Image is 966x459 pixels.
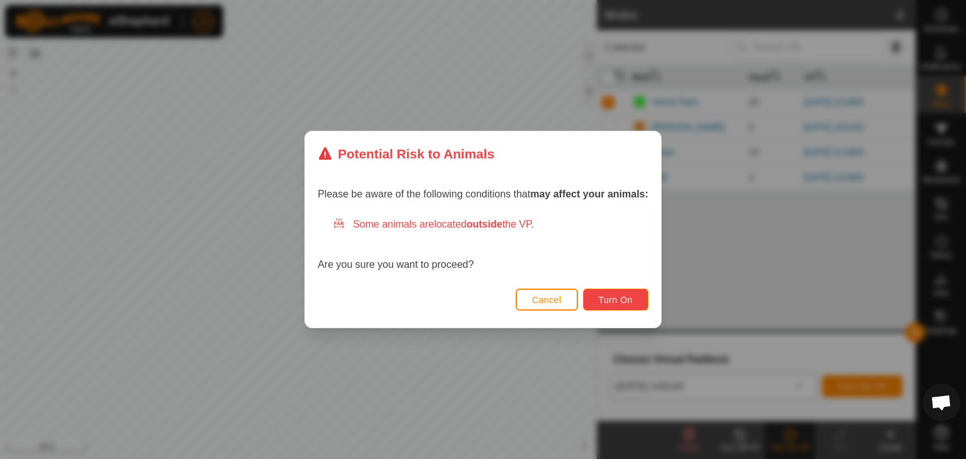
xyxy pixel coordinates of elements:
[530,189,648,199] strong: may affect your animals:
[333,217,648,232] div: Some animals are
[318,217,648,272] div: Are you sure you want to proceed?
[923,384,960,421] a: Open chat
[467,219,502,229] strong: outside
[583,289,648,311] button: Turn On
[516,289,578,311] button: Cancel
[599,295,633,305] span: Turn On
[318,189,648,199] span: Please be aware of the following conditions that
[434,219,534,229] span: located the VP.
[318,144,494,163] div: Potential Risk to Animals
[532,295,562,305] span: Cancel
